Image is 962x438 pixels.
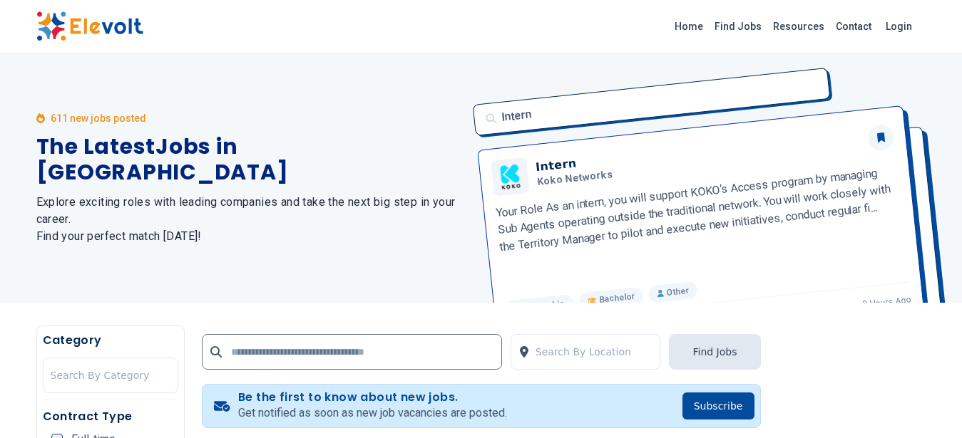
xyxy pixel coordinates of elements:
p: 611 new jobs posted [51,111,146,125]
button: Find Jobs [669,334,760,370]
h2: Explore exciting roles with leading companies and take the next big step in your career. Find you... [36,194,464,245]
h5: Contract Type [43,408,178,425]
h1: The Latest Jobs in [GEOGRAPHIC_DATA] [36,134,464,185]
h5: Category [43,332,178,349]
img: Elevolt [36,11,143,41]
a: Resources [767,15,830,38]
a: Contact [830,15,877,38]
a: Login [877,12,921,41]
a: Home [669,15,709,38]
button: Subscribe [682,392,754,419]
a: Find Jobs [709,15,767,38]
h4: Be the first to know about new jobs. [238,390,507,405]
p: Get notified as soon as new job vacancies are posted. [238,405,507,422]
